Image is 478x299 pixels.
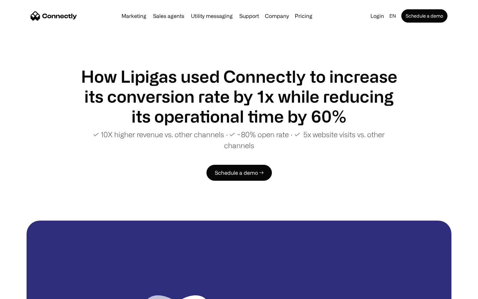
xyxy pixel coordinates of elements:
div: en [389,11,396,21]
a: Schedule a demo [401,9,447,23]
div: Company [263,11,291,21]
a: Pricing [292,13,315,19]
aside: Language selected: English [7,287,40,297]
a: Sales agents [150,13,187,19]
a: Marketing [119,13,149,19]
a: Login [368,11,387,21]
div: Company [265,11,289,21]
p: ✓ 10X higher revenue vs. other channels ∙ ✓ ~80% open rate ∙ ✓ 5x website visits vs. other channels [80,129,398,151]
ul: Language list [13,287,40,297]
div: en [387,11,400,21]
a: Schedule a demo → [206,165,272,181]
h1: How Lipigas used Connectly to increase its conversion rate by 1x while reducing its operational t... [80,66,398,126]
a: home [31,11,77,21]
a: Support [237,13,262,19]
a: Utility messaging [188,13,235,19]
